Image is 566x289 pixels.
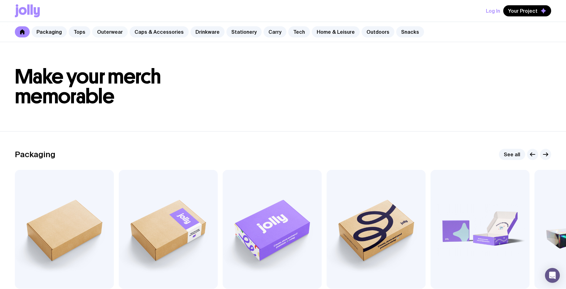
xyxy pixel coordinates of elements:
[396,26,424,37] a: Snacks
[130,26,189,37] a: Caps & Accessories
[503,5,551,16] button: Your Project
[264,26,286,37] a: Carry
[15,64,161,109] span: Make your merch memorable
[226,26,262,37] a: Stationery
[362,26,394,37] a: Outdoors
[191,26,225,37] a: Drinkware
[499,149,525,160] a: See all
[15,150,55,159] h2: Packaging
[486,5,500,16] button: Log In
[508,8,538,14] span: Your Project
[32,26,67,37] a: Packaging
[288,26,310,37] a: Tech
[92,26,128,37] a: Outerwear
[69,26,90,37] a: Tops
[312,26,360,37] a: Home & Leisure
[545,268,560,283] div: Open Intercom Messenger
